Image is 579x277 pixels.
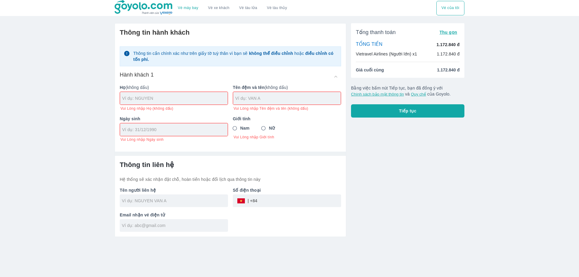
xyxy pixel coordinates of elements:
[356,51,417,57] p: Vietravel Airlines (Người lớn) x1
[120,137,163,142] span: Vui Lòng nhập Ngày sinh
[233,188,261,193] b: Số điện thoại
[120,84,228,90] p: (không dấu)
[120,71,154,78] h6: Hành khách 1
[351,85,464,97] p: Bằng việc bấm nút Tiếp tục, bạn đã đồng ý với và của Goyolo.
[233,106,308,111] span: Vui Lòng nhập Tên đệm và tên (không dấu)
[240,125,250,131] span: Nam
[351,92,404,96] button: Chính sách bảo mật thông tin
[120,28,341,37] h6: Thông tin hành khách
[351,104,464,118] button: Tiếp tục
[120,85,125,90] b: Họ
[436,1,464,15] div: choose transportation mode
[233,85,264,90] b: Tên đệm và tên
[411,92,426,96] button: Quy chế
[437,28,460,36] button: Thu gọn
[120,188,156,193] b: Tên người liên hệ
[120,161,341,169] h6: Thông tin liên hệ
[122,127,222,133] input: Ví dụ: 31/12/1990
[120,212,165,217] b: Email nhận vé điện tử
[262,1,292,15] button: Vé tàu thủy
[356,67,384,73] span: Giá cuối cùng
[249,51,293,56] strong: không thể điều chỉnh
[178,6,198,10] a: Vé máy bay
[436,1,464,15] button: Vé của tôi
[120,116,228,122] p: Ngày sinh
[234,1,262,15] a: Vé tàu lửa
[269,125,275,131] span: Nữ
[208,6,229,10] a: Vé xe khách
[439,30,457,35] span: Thu gọn
[122,95,228,101] input: Ví dụ: NGUYEN
[356,29,396,36] span: Tổng thanh toán
[120,176,341,182] p: Hệ thống sẽ xác nhận đặt chỗ, hoàn tiền hoặc đổi lịch qua thông tin này
[122,222,228,228] input: Ví dụ: abc@gmail.com
[133,50,337,62] p: Thông tin cần chính xác như trên giấy tờ tuỳ thân vì bạn sẽ hoặc
[437,42,460,48] p: 1.172.840 đ
[356,41,382,48] p: TỔNG TIỀN
[122,198,228,204] input: Ví dụ: NGUYEN VAN A
[233,116,341,122] p: Giới tính
[173,1,292,15] div: choose transportation mode
[120,106,173,111] span: Vui Lòng nhập Họ (không dấu)
[399,108,416,114] span: Tiếp tục
[235,95,341,101] input: Ví dụ: VAN A
[233,84,341,90] p: (không dấu)
[437,67,460,73] span: 1.172.840 đ
[233,135,341,140] span: Vui Lòng nhập Giới tính
[437,51,460,57] p: 1.172.840 đ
